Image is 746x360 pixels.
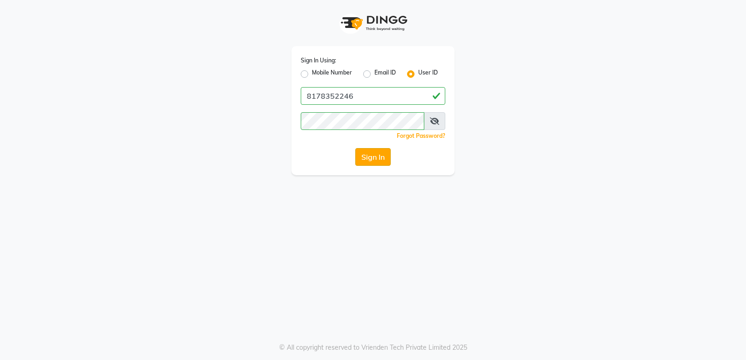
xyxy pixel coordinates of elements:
a: Forgot Password? [397,132,445,139]
input: Username [301,87,445,105]
label: Sign In Using: [301,56,336,65]
input: Username [301,112,424,130]
img: logo1.svg [336,9,410,37]
button: Sign In [355,148,391,166]
label: Email ID [374,68,396,80]
label: User ID [418,68,438,80]
label: Mobile Number [312,68,352,80]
